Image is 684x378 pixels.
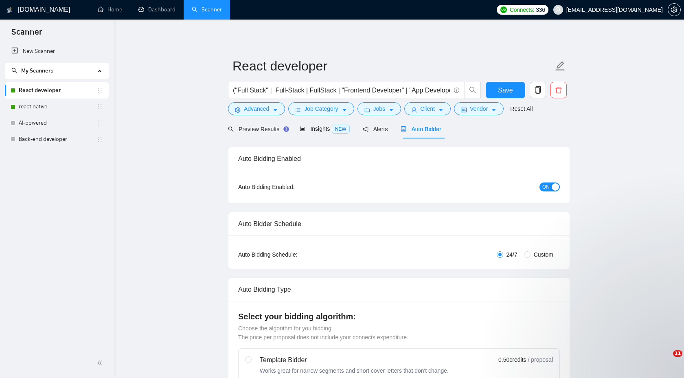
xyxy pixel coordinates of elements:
[304,104,338,113] span: Job Category
[300,125,349,132] span: Insights
[551,86,566,94] span: delete
[5,99,109,115] li: react native
[364,107,370,113] span: folder
[21,67,53,74] span: My Scanners
[668,7,681,13] a: setting
[260,367,449,375] div: Works great for narrow segments and short cover letters that don't change.
[260,355,449,365] div: Template Bidder
[531,250,557,259] span: Custom
[98,6,122,13] a: homeHome
[550,82,567,98] button: delete
[461,107,467,113] span: idcard
[530,86,546,94] span: copy
[491,107,497,113] span: caret-down
[238,182,345,191] div: Auto Bidding Enabled:
[238,250,345,259] div: Auto Bidding Schedule:
[96,120,103,126] span: holder
[238,325,408,341] span: Choose the algorithm for you bidding. The price per proposal does not include your connects expen...
[668,7,680,13] span: setting
[454,102,504,115] button: idcardVendorcaret-down
[5,131,109,147] li: Back-end developer
[283,125,290,133] div: Tooltip anchor
[272,107,278,113] span: caret-down
[19,131,96,147] a: Back-end developer
[19,99,96,115] a: react native
[11,43,102,59] a: New Scanner
[332,125,350,134] span: NEW
[238,311,560,322] h4: Select your bidding algorithm:
[486,82,525,98] button: Save
[528,356,553,364] span: / proposal
[438,107,444,113] span: caret-down
[288,102,354,115] button: barsJob Categorycaret-down
[138,6,175,13] a: dashboardDashboard
[19,115,96,131] a: AI-powered
[5,43,109,59] li: New Scanner
[244,104,269,113] span: Advanced
[510,5,534,14] span: Connects:
[342,107,347,113] span: caret-down
[238,212,560,235] div: Auto Bidder Schedule
[5,115,109,131] li: AI-powered
[510,104,533,113] a: Reset All
[363,126,368,132] span: notification
[357,102,401,115] button: folderJobscaret-down
[238,147,560,170] div: Auto Bidding Enabled
[96,103,103,110] span: holder
[498,355,526,364] span: 0.50 credits
[465,82,481,98] button: search
[656,350,676,370] iframe: Intercom live chat
[470,104,488,113] span: Vendor
[192,6,222,13] a: searchScanner
[96,136,103,143] span: holder
[295,107,301,113] span: bars
[454,88,459,93] span: info-circle
[5,82,109,99] li: React developer
[96,87,103,94] span: holder
[11,68,17,73] span: search
[404,102,451,115] button: userClientcaret-down
[498,85,513,95] span: Save
[536,5,545,14] span: 336
[401,126,406,132] span: robot
[373,104,386,113] span: Jobs
[233,85,450,95] input: Search Freelance Jobs...
[503,250,521,259] span: 24/7
[228,126,234,132] span: search
[97,359,105,367] span: double-left
[5,26,48,43] span: Scanner
[235,107,241,113] span: setting
[232,56,553,76] input: Scanner name...
[465,86,480,94] span: search
[530,82,546,98] button: copy
[401,126,441,132] span: Auto Bidder
[420,104,435,113] span: Client
[411,107,417,113] span: user
[228,126,287,132] span: Preview Results
[555,61,566,71] span: edit
[300,126,305,132] span: area-chart
[542,182,550,191] span: ON
[673,350,682,357] span: 11
[19,82,96,99] a: React developer
[363,126,388,132] span: Alerts
[500,7,507,13] img: upwork-logo.png
[11,67,53,74] span: My Scanners
[668,3,681,16] button: setting
[238,278,560,301] div: Auto Bidding Type
[228,102,285,115] button: settingAdvancedcaret-down
[7,4,13,17] img: logo
[555,7,561,13] span: user
[388,107,394,113] span: caret-down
